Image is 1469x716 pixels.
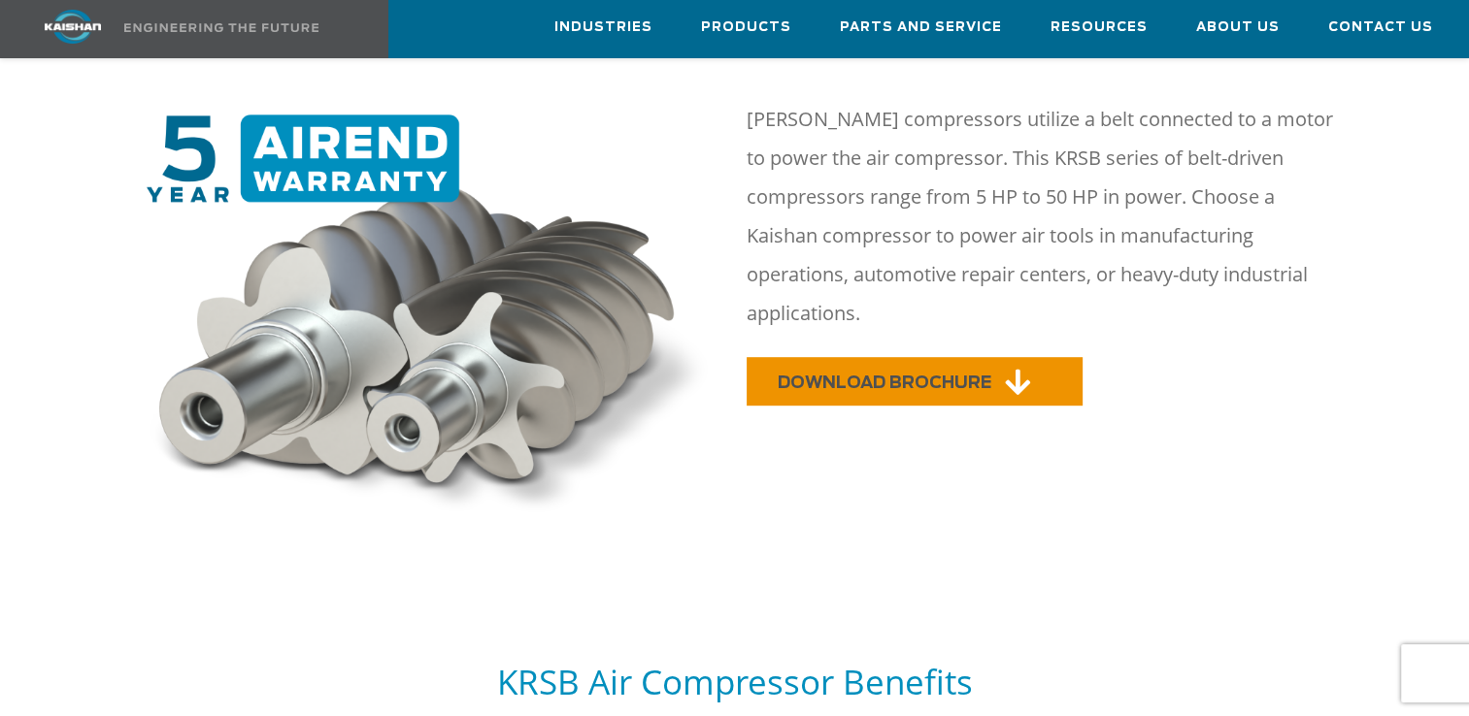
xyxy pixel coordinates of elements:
[701,16,791,39] span: Products
[1051,16,1148,39] span: Resources
[840,1,1002,53] a: Parts and Service
[124,23,318,32] img: Engineering the future
[1328,1,1433,53] a: Contact Us
[778,374,991,391] span: DOWNLOAD BROCHURE
[747,357,1083,406] a: DOWNLOAD BROCHURE
[1196,1,1280,53] a: About Us
[1196,16,1280,39] span: About Us
[554,16,652,39] span: Industries
[554,1,652,53] a: Industries
[1051,1,1148,53] a: Resources
[747,100,1333,333] p: [PERSON_NAME] compressors utilize a belt connected to a motor to power the air compressor. This K...
[1328,16,1433,39] span: Contact Us
[701,1,791,53] a: Products
[136,114,723,523] img: warranty
[71,660,1399,703] h5: KRSB Air Compressor Benefits
[840,16,1002,39] span: Parts and Service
